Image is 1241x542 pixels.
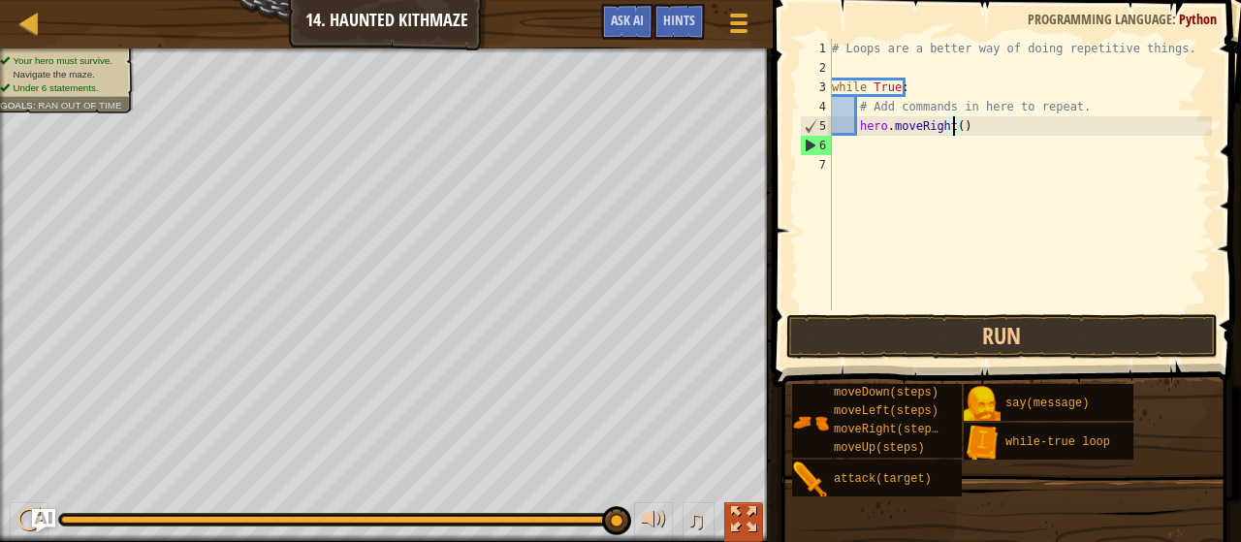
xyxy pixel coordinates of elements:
[964,425,1001,462] img: portrait.png
[33,100,38,111] span: :
[1172,10,1179,28] span: :
[800,155,832,175] div: 7
[834,404,939,418] span: moveLeft(steps)
[683,502,716,542] button: ♫
[834,472,932,486] span: attack(target)
[800,39,832,58] div: 1
[834,386,939,399] span: moveDown(steps)
[663,11,695,29] span: Hints
[800,78,832,97] div: 3
[792,462,829,498] img: portrait.png
[964,386,1001,423] img: portrait.png
[10,502,48,542] button: Ctrl + P: Play
[611,11,644,29] span: Ask AI
[834,423,945,436] span: moveRight(steps)
[1179,10,1217,28] span: Python
[1028,10,1172,28] span: Programming language
[786,314,1218,359] button: Run
[13,55,112,66] span: Your hero must survive.
[715,4,763,49] button: Show game menu
[801,116,832,136] div: 5
[1005,397,1089,410] span: say(message)
[634,502,673,542] button: Adjust volume
[13,69,94,80] span: Navigate the maze.
[1005,435,1110,449] span: while-true loop
[724,502,763,542] button: Toggle fullscreen
[792,404,829,441] img: portrait.png
[601,4,653,40] button: Ask AI
[32,509,55,532] button: Ask AI
[800,58,832,78] div: 2
[834,441,925,455] span: moveUp(steps)
[13,82,98,93] span: Under 6 statements.
[800,97,832,116] div: 4
[801,136,832,155] div: 6
[686,505,706,534] span: ♫
[38,100,121,111] span: Ran out of time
